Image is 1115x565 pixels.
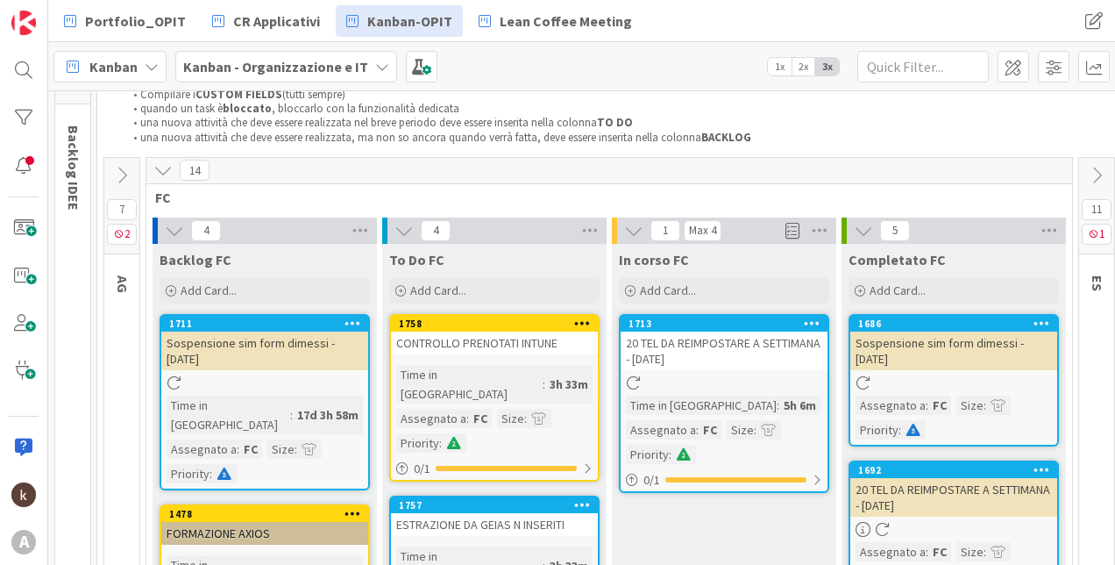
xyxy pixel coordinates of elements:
[984,542,986,561] span: :
[1089,275,1106,291] span: ES
[626,420,696,440] div: Assegnato a
[191,220,221,241] span: 4
[367,11,452,32] span: Kanban-OPIT
[626,396,777,415] div: Time in [GEOGRAPHIC_DATA]
[161,522,368,545] div: FORMAZIONE AXIOS
[295,440,297,459] span: :
[850,316,1057,370] div: 1686Sospensione sim form dimessi - [DATE]
[956,396,984,415] div: Size
[267,440,295,459] div: Size
[410,282,466,298] span: Add Card...
[619,251,689,268] span: In corso FC
[597,115,633,130] strong: TO DO
[850,332,1057,370] div: Sospensione sim form dimessi - [DATE]
[155,189,1050,206] span: FC
[856,542,926,561] div: Assegnato a
[497,409,524,428] div: Size
[161,332,368,370] div: Sospensione sim form dimessi - [DATE]
[850,462,1057,517] div: 169220 TEL DA REIMPOSTARE A SETTIMANA - [DATE]
[396,409,466,428] div: Assegnato a
[727,420,754,440] div: Size
[468,5,643,37] a: Lean Coffee Meeting
[524,409,527,428] span: :
[689,226,716,235] div: Max 4
[195,87,282,102] strong: CUSTOM FIELDS
[870,282,926,298] span: Add Card...
[858,318,1057,330] div: 1686
[956,542,984,561] div: Size
[161,316,368,332] div: 1711
[621,316,827,370] div: 171320 TEL DA REIMPOSTARE A SETTIMANA - [DATE]
[11,11,36,35] img: Visit kanbanzone.com
[107,224,137,245] span: 2
[856,420,898,440] div: Priority
[850,316,1057,332] div: 1686
[545,375,593,394] div: 3h 33m
[399,499,598,511] div: 1757
[500,11,632,32] span: Lean Coffee Meeting
[399,318,598,330] div: 1758
[391,513,598,536] div: ESTRAZIONE DA GEIAS N INSERITI
[239,440,262,459] div: FC
[336,5,463,37] a: Kanban-OPIT
[160,314,370,490] a: 1711Sospensione sim form dimessi - [DATE]Time in [GEOGRAPHIC_DATA]:17d 3h 58mAssegnato a:FCSize:P...
[926,396,928,415] span: :
[469,409,492,428] div: FC
[696,420,699,440] span: :
[53,5,196,37] a: Portfolio_OPIT
[169,318,368,330] div: 1711
[161,316,368,370] div: 1711Sospensione sim form dimessi - [DATE]
[167,396,290,434] div: Time in [GEOGRAPHIC_DATA]
[396,433,439,453] div: Priority
[626,445,669,464] div: Priority
[85,11,186,32] span: Portfolio_OPIT
[466,409,469,428] span: :
[107,199,137,220] span: 7
[391,332,598,354] div: CONTROLLO PRENOTATI INTUNE
[65,125,82,211] span: Backlog IDEE
[237,440,239,459] span: :
[856,396,926,415] div: Assegnato a
[777,396,779,415] span: :
[926,542,928,561] span: :
[898,420,901,440] span: :
[11,483,36,507] img: kh
[669,445,671,464] span: :
[621,469,827,491] div: 0/1
[815,58,839,75] span: 3x
[391,458,598,480] div: 0/1
[391,316,598,332] div: 1758
[391,497,598,513] div: 1757
[414,460,430,478] span: 0 / 1
[389,251,444,268] span: To Do FC
[391,316,598,354] div: 1758CONTROLLO PRENOTATI INTUNE
[396,365,543,404] div: Time in [GEOGRAPHIC_DATA]
[223,101,272,116] strong: bloccato
[439,433,442,453] span: :
[391,497,598,536] div: 1757ESTRAZIONE DA GEIAS N INSERITI
[11,530,36,554] div: A
[233,11,320,32] span: CR Applicativi
[928,396,951,415] div: FC
[701,130,751,145] strong: BACKLOG
[1082,199,1111,220] span: 11
[210,464,212,483] span: :
[650,220,680,241] span: 1
[161,506,368,545] div: 1478FORMAZIONE AXIOS
[880,220,910,241] span: 5
[619,314,829,493] a: 171320 TEL DA REIMPOSTARE A SETTIMANA - [DATE]Time in [GEOGRAPHIC_DATA]:5h 6mAssegnato a:FCSize:P...
[160,251,231,268] span: Backlog FC
[850,462,1057,478] div: 1692
[421,220,451,241] span: 4
[984,396,986,415] span: :
[89,56,138,77] span: Kanban
[849,314,1059,447] a: 1686Sospensione sim form dimessi - [DATE]Assegnato a:FCSize:Priority:
[792,58,815,75] span: 2x
[389,314,600,482] a: 1758CONTROLLO PRENOTATI INTUNETime in [GEOGRAPHIC_DATA]:3h 33mAssegnato a:FCSize:Priority:0/1
[768,58,792,75] span: 1x
[779,396,820,415] div: 5h 6m
[857,51,989,82] input: Quick Filter...
[202,5,330,37] a: CR Applicativi
[928,542,951,561] div: FC
[629,318,827,330] div: 1713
